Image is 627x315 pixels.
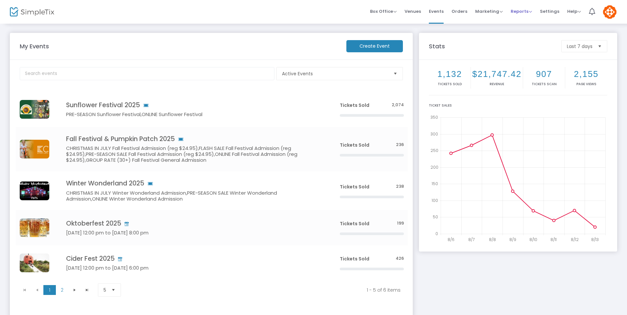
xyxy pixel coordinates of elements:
[430,148,438,153] text: 250
[396,183,404,190] span: 238
[524,69,564,79] h2: 907
[452,3,467,20] span: Orders
[430,114,438,120] text: 350
[550,237,557,242] text: 8/11
[282,70,388,77] span: Active Events
[472,69,522,79] h2: $21,747.42
[20,67,274,80] input: Search events
[567,43,592,50] span: Last 7 days
[430,69,469,79] h2: 1,132
[396,142,404,148] span: 236
[340,102,369,109] span: Tickets Sold
[66,230,320,236] h5: [DATE] 12:00 pm to [DATE] 8:00 pm
[346,40,403,52] m-button: Create Event
[448,237,454,242] text: 8/6
[431,181,438,186] text: 150
[430,164,438,170] text: 200
[16,92,408,280] div: Data table
[72,287,77,293] span: Go to the next page
[66,255,320,262] h4: Cider Fest 2025
[81,285,93,295] span: Go to the last page
[66,101,320,109] h4: Sunflower Festival 2025
[567,69,606,79] h2: 2,155
[66,111,320,117] h5: PRE-SEASON Sunflower Festival,ONLINE Sunflower Festival
[66,145,320,163] h5: CHRISTMAS IN JULY Fall Festival Admission (reg $24.95),FLASH SALE Fall Festival Admission (reg $2...
[396,255,404,262] span: 426
[340,142,369,148] span: Tickets Sold
[540,3,559,20] span: Settings
[433,214,438,220] text: 50
[56,285,68,295] span: Page 2
[109,284,118,296] button: Select
[66,180,320,187] h4: Winter Wonderland 2025
[435,231,438,236] text: 0
[567,8,581,14] span: Help
[20,218,49,237] img: bc098f6e-b1b2-4c3b-b044-b12cf0fd1fccresize.jpg
[391,67,400,80] button: Select
[20,254,49,272] img: 5F7FDE90-F3CA-46AD-9EC7-318C574F77CE.JPG
[66,220,320,227] h4: Oktoberfest 2025
[571,237,579,242] text: 8/12
[340,183,369,190] span: Tickets Sold
[66,190,320,202] h5: CHRISTMAS IN JULY Winter Wonderland Admission,PRE-SEASON SALE Winter Wonderland Admission,ONLINE ...
[20,100,49,119] img: SunflowerFest1.png
[84,287,90,293] span: Go to the last page
[430,131,438,136] text: 300
[370,8,397,14] span: Box Office
[405,3,421,20] span: Venues
[509,237,516,242] text: 8/9
[524,82,564,86] p: Tickets Scan
[16,42,343,51] m-panel-title: My Events
[66,135,320,143] h4: Fall Festival & Pumpkin Patch 2025
[68,285,81,295] span: Go to the next page
[591,237,599,242] text: 8/13
[472,82,522,86] p: Revenue
[475,8,503,14] span: Marketing
[595,40,604,52] button: Select
[426,42,558,51] m-panel-title: Stats
[529,237,537,242] text: 8/10
[340,255,369,262] span: Tickets Sold
[567,82,606,86] p: Page Views
[20,182,49,200] img: 57ea31a9-3bd2-4b80-919f-b55344b6ef81.png
[468,237,475,242] text: 8/7
[340,220,369,227] span: Tickets Sold
[429,3,444,20] span: Events
[392,102,404,108] span: 2,074
[430,82,469,86] p: Tickets sold
[489,237,496,242] text: 8/8
[133,287,401,293] kendo-pager-info: 1 - 5 of 6 items
[431,198,438,203] text: 100
[43,285,56,295] span: Page 1
[511,8,532,14] span: Reports
[66,265,320,271] h5: [DATE] 12:00 pm to [DATE] 6:00 pm
[429,103,607,108] div: Ticket Sales
[397,220,404,227] span: 199
[20,140,49,158] img: 2b6dab87-4354-4b09-be90-e95478746ced.png
[104,287,106,293] span: 5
